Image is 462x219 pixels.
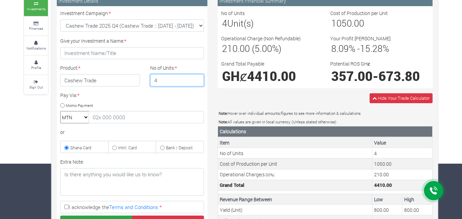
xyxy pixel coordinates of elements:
[29,26,43,31] small: Finances
[29,85,43,90] small: Sign Out
[402,205,433,215] td: Your estimated maximum Yield
[222,18,319,29] h3: Unit(s)
[262,172,270,177] span: 5.00
[330,35,390,42] label: Your Profit [PERSON_NAME]
[220,139,230,146] b: Item
[220,182,244,188] b: Grand Total
[60,128,204,136] div: or
[66,102,93,108] small: Momo Payment
[331,43,428,54] h3: % - %
[27,6,46,11] small: Investments
[60,64,80,71] label: Product:
[247,68,296,84] span: 4410.00
[372,159,433,169] td: This is the cost of a Unit
[218,159,372,169] td: Cost of Production per Unit
[60,74,140,86] h4: Cashew Trade
[60,10,111,17] label: Investment Campaign:
[166,145,193,150] small: Bank / Deposit
[218,126,433,137] th: Calculations
[60,92,79,99] label: Pay Via:
[24,17,48,36] a: Finances
[64,146,69,150] input: Ghana Card
[220,196,272,203] b: Revenue Range Between
[261,172,274,177] small: ( %)
[60,47,204,59] input: Investment Name/Title
[222,42,281,54] span: 210.00 (5.00%)
[118,145,137,150] small: Intnl. Card
[222,17,227,29] span: 4
[378,68,420,84] span: 673.80
[404,196,414,203] b: High
[331,68,373,84] span: 357.00
[360,42,383,54] span: 15.28
[89,111,204,123] input: 02x 000 0000
[219,111,228,116] b: Note:
[331,42,349,54] span: 8.09
[26,46,46,51] small: Notifications
[219,111,361,116] small: Hover over individual amounts/figures to see more information & calculations
[219,119,336,124] small: All values are given in local currency (Unless stated otherwise)
[222,68,319,84] h1: GHȼ
[70,145,91,150] small: Ghana Card
[31,65,41,70] small: Profile
[219,119,228,124] b: Note:
[24,75,48,94] a: Sign Out
[374,196,383,203] b: Low
[60,158,84,165] label: Extra Note:
[60,37,126,44] label: Give your Investment a Name:
[372,205,402,215] td: Your estimated minimum Yield
[64,205,69,209] input: I acknowledge theTerms and Conditions *
[150,64,177,71] label: No of Units:
[378,95,429,101] span: Hide Your Trade Calculator
[221,35,301,42] label: Operational Charge (Non Refundable)
[218,169,372,180] td: Operational Charge
[331,68,428,84] h1: -
[372,180,433,190] td: This is the Total Cost. (Unit Cost + (Operational Charge * Unit Cost)) * No of Units
[330,10,388,17] label: Cost of Production per Unit
[372,148,433,159] td: This is the number of Units
[221,10,245,17] label: No of Units
[60,201,204,213] label: I acknowledge the
[160,146,165,150] input: Bank / Deposit
[109,204,158,210] a: Terms and Conditions
[221,60,264,67] label: Grand Total Payable
[60,103,65,108] input: Momo Payment
[374,139,386,146] b: Value
[372,169,433,180] td: This is the operational charge by Grow For Me
[112,146,117,150] input: Intnl. Card
[24,36,48,55] a: Notifications
[330,60,370,67] label: Potential ROS GHȼ
[218,205,372,215] td: Yield (Unit)
[218,148,372,159] td: No of Units
[331,17,364,29] span: 1050.00
[24,56,48,74] a: Profile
